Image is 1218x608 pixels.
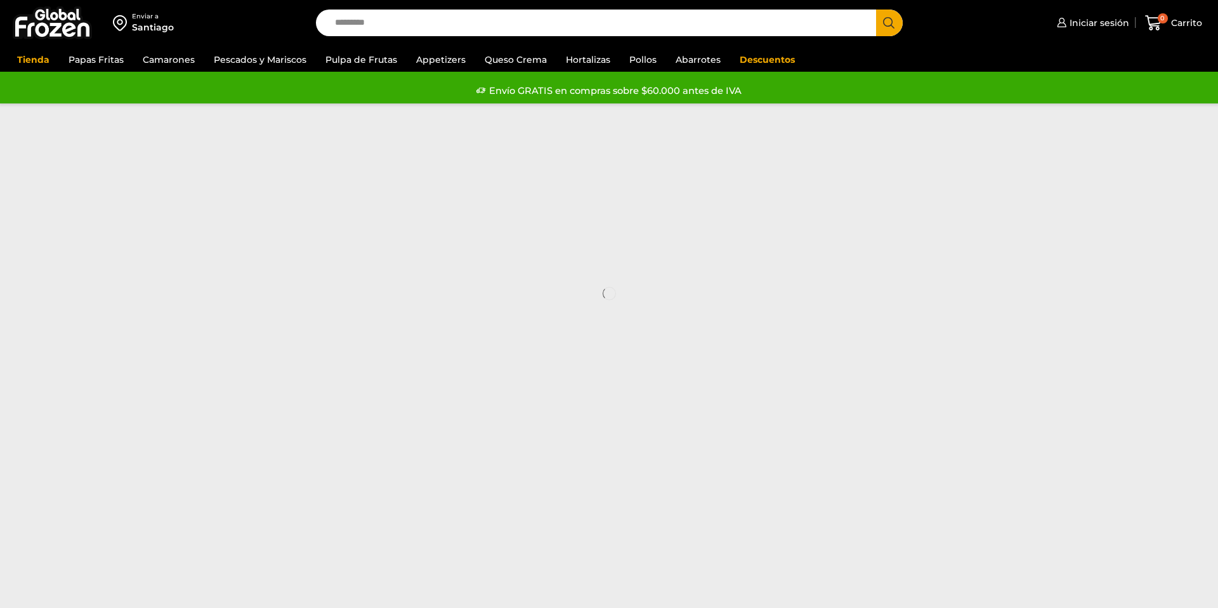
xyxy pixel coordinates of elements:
[410,48,472,72] a: Appetizers
[669,48,727,72] a: Abarrotes
[132,21,174,34] div: Santiago
[113,12,132,34] img: address-field-icon.svg
[1142,8,1205,38] a: 0 Carrito
[319,48,403,72] a: Pulpa de Frutas
[1158,13,1168,23] span: 0
[1066,17,1129,29] span: Iniciar sesión
[11,48,56,72] a: Tienda
[1054,10,1129,36] a: Iniciar sesión
[876,10,903,36] button: Search button
[132,12,174,21] div: Enviar a
[207,48,313,72] a: Pescados y Mariscos
[623,48,663,72] a: Pollos
[1168,17,1202,29] span: Carrito
[560,48,617,72] a: Hortalizas
[62,48,130,72] a: Papas Fritas
[478,48,553,72] a: Queso Crema
[136,48,201,72] a: Camarones
[733,48,801,72] a: Descuentos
